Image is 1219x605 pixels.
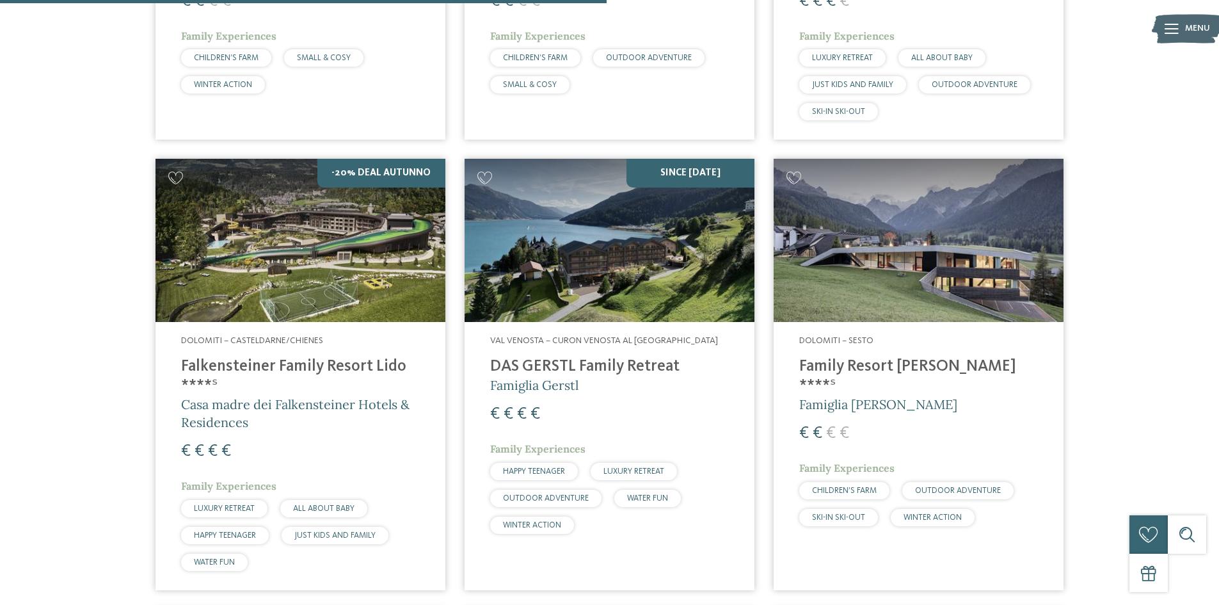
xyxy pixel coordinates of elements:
span: Family Experiences [181,480,276,492]
span: € [490,406,500,423]
span: LUXURY RETREAT [603,467,664,476]
span: SMALL & COSY [297,54,351,62]
h4: DAS GERSTL Family Retreat [490,357,729,376]
span: OUTDOOR ADVENTURE [606,54,692,62]
span: € [826,425,836,442]
span: € [517,406,527,423]
span: LUXURY RETREAT [194,504,255,513]
span: Val Venosta – Curon Venosta al [GEOGRAPHIC_DATA] [490,336,718,345]
span: € [195,443,204,460]
span: WINTER ACTION [904,513,962,522]
span: SKI-IN SKI-OUT [812,513,865,522]
span: € [504,406,513,423]
span: € [221,443,231,460]
span: Casa madre dei Falkensteiner Hotels & Residences [181,396,410,430]
span: CHILDREN’S FARM [812,487,877,495]
span: ALL ABOUT BABY [293,504,355,513]
span: HAPPY TEENAGER [194,531,256,540]
span: Dolomiti – Sesto [799,336,873,345]
span: Family Experiences [490,29,586,42]
span: Family Experiences [490,442,586,455]
a: Cercate un hotel per famiglie? Qui troverete solo i migliori! Dolomiti – Sesto Family Resort [PER... [774,159,1064,590]
a: Cercate un hotel per famiglie? Qui troverete solo i migliori! SINCE [DATE] Val Venosta – Curon Ve... [465,159,754,590]
span: OUTDOOR ADVENTURE [932,81,1017,89]
span: WATER FUN [194,558,235,567]
span: WINTER ACTION [503,521,561,529]
span: € [530,406,540,423]
span: € [181,443,191,460]
span: Family Experiences [799,29,895,42]
span: € [799,425,809,442]
span: Famiglia [PERSON_NAME] [799,396,957,412]
span: Family Experiences [181,29,276,42]
span: € [208,443,218,460]
span: ALL ABOUT BABY [911,54,973,62]
span: Family Experiences [799,462,895,474]
span: OUTDOOR ADVENTURE [503,494,589,503]
span: SKI-IN SKI-OUT [812,108,865,116]
a: Cercate un hotel per famiglie? Qui troverete solo i migliori! -20% Deal Autunno Dolomiti – Castel... [155,159,445,590]
h4: Family Resort [PERSON_NAME] ****ˢ [799,357,1038,396]
span: LUXURY RETREAT [812,54,873,62]
span: JUST KIDS AND FAMILY [294,531,376,540]
h4: Falkensteiner Family Resort Lido ****ˢ [181,357,420,396]
span: SMALL & COSY [503,81,557,89]
img: Cercate un hotel per famiglie? Qui troverete solo i migliori! [465,159,754,322]
img: Family Resort Rainer ****ˢ [774,159,1064,322]
span: WINTER ACTION [194,81,252,89]
span: HAPPY TEENAGER [503,467,565,476]
span: JUST KIDS AND FAMILY [812,81,893,89]
span: € [813,425,822,442]
span: WATER FUN [627,494,668,503]
span: CHILDREN’S FARM [503,54,568,62]
img: Cercate un hotel per famiglie? Qui troverete solo i migliori! [155,159,445,322]
span: CHILDREN’S FARM [194,54,259,62]
span: OUTDOOR ADVENTURE [915,487,1001,495]
span: Famiglia Gerstl [490,377,578,393]
span: € [840,425,849,442]
span: Dolomiti – Casteldarne/Chienes [181,336,323,345]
